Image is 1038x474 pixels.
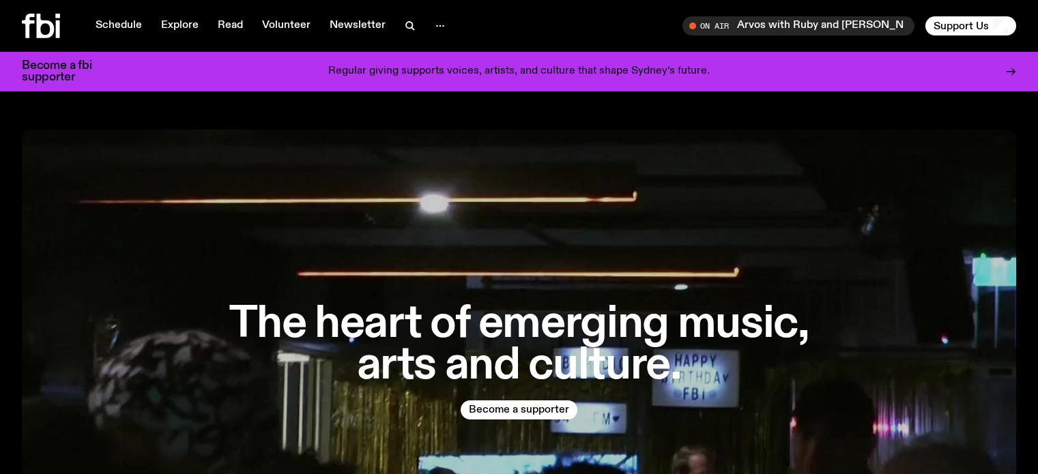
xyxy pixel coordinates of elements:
a: Volunteer [254,16,319,35]
span: Support Us [934,20,989,32]
h3: Become a fbi supporter [22,60,109,83]
button: On AirArvos with Ruby and [PERSON_NAME] [682,16,914,35]
button: Become a supporter [461,400,577,419]
a: Explore [153,16,207,35]
a: Schedule [87,16,150,35]
p: Regular giving supports voices, artists, and culture that shape Sydney’s future. [328,65,710,78]
button: Support Us [925,16,1016,35]
h1: The heart of emerging music, arts and culture. [214,303,825,387]
a: Read [210,16,251,35]
a: Newsletter [321,16,394,35]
